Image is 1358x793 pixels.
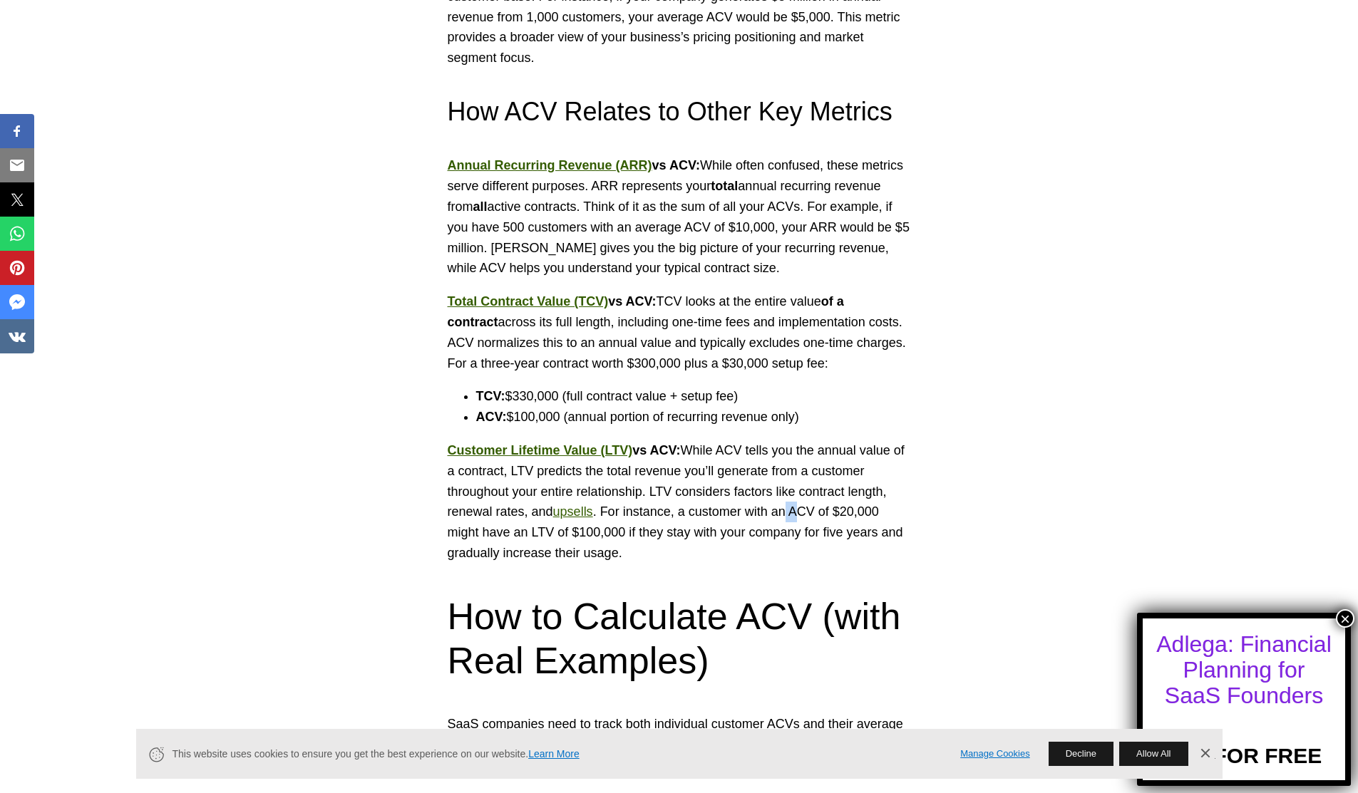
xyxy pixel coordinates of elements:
p: While often confused, these metrics serve different purposes. ARR represents your annual recurrin... [448,155,911,279]
button: Close [1336,609,1354,628]
strong: vs ACV: [448,443,681,457]
button: Decline [1049,742,1113,766]
svg: Cookie Icon [148,745,165,763]
button: Allow All [1119,742,1188,766]
a: Customer Lifetime Value (LTV) [448,443,633,457]
strong: ACV: [476,410,507,424]
a: Learn More [528,748,580,760]
span: This website uses cookies to ensure you get the best experience on our website. [173,747,941,762]
strong: TCV: [476,389,505,403]
strong: of a contract [448,294,844,329]
strong: vs ACV: [448,158,700,172]
strong: vs ACV: [448,294,657,309]
a: Dismiss Banner [1194,743,1215,765]
strong: all [473,199,488,214]
strong: total [711,179,738,193]
p: TCV looks at the entire value across its full length, including one-time fees and implementation ... [448,291,911,373]
div: Adlega: Financial Planning for SaaS Founders [1156,631,1332,708]
li: $100,000 (annual portion of recurring revenue only) [476,407,911,427]
li: $330,000 (full contract value + setup fee) [476,386,911,407]
a: upsells [553,504,593,519]
a: Total Contract Value (TCV) [448,294,609,309]
a: Manage Cookies [960,747,1030,762]
a: TRY FOR FREE [1166,720,1322,768]
h2: How to Calculate ACV (with Real Examples) [448,594,911,683]
p: While ACV tells you the annual value of a contract, LTV predicts the total revenue you’ll generat... [448,440,911,564]
a: Annual Recurring Revenue (ARR) [448,158,652,172]
h3: How ACV Relates to Other Key Metrics [448,94,911,130]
